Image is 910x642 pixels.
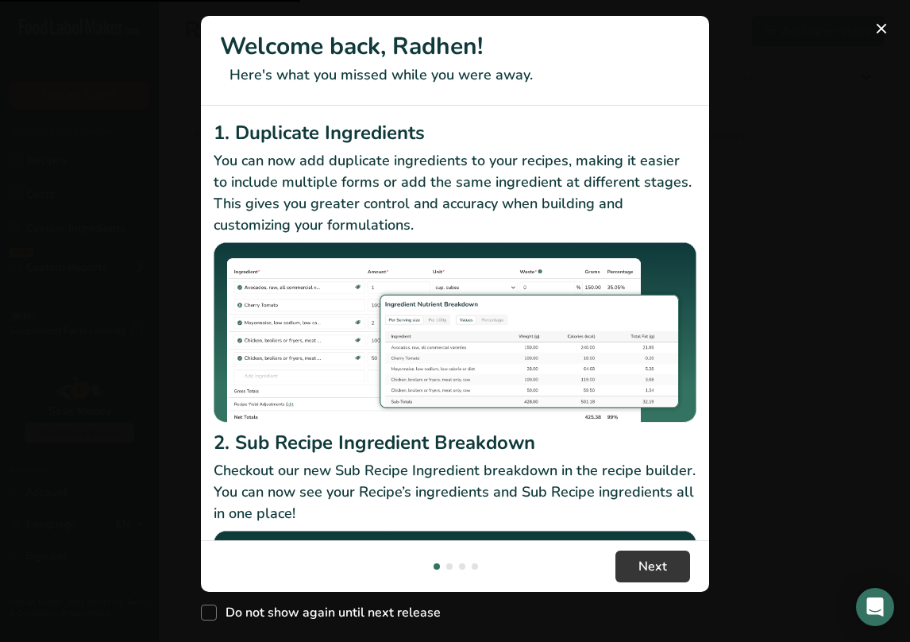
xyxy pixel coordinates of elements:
h2: 1. Duplicate Ingredients [214,118,696,147]
h2: 2. Sub Recipe Ingredient Breakdown [214,428,696,457]
p: Checkout our new Sub Recipe Ingredient breakdown in the recipe builder. You can now see your Reci... [214,460,696,524]
span: Do not show again until next release [217,605,441,621]
span: Next [638,557,667,576]
button: Next [615,551,690,582]
img: Duplicate Ingredients [214,242,696,423]
h1: Welcome back, Radhen! [220,29,690,64]
div: Open Intercom Messenger [856,588,894,626]
p: Here's what you missed while you were away. [220,64,690,86]
p: You can now add duplicate ingredients to your recipes, making it easier to include multiple forms... [214,150,696,236]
